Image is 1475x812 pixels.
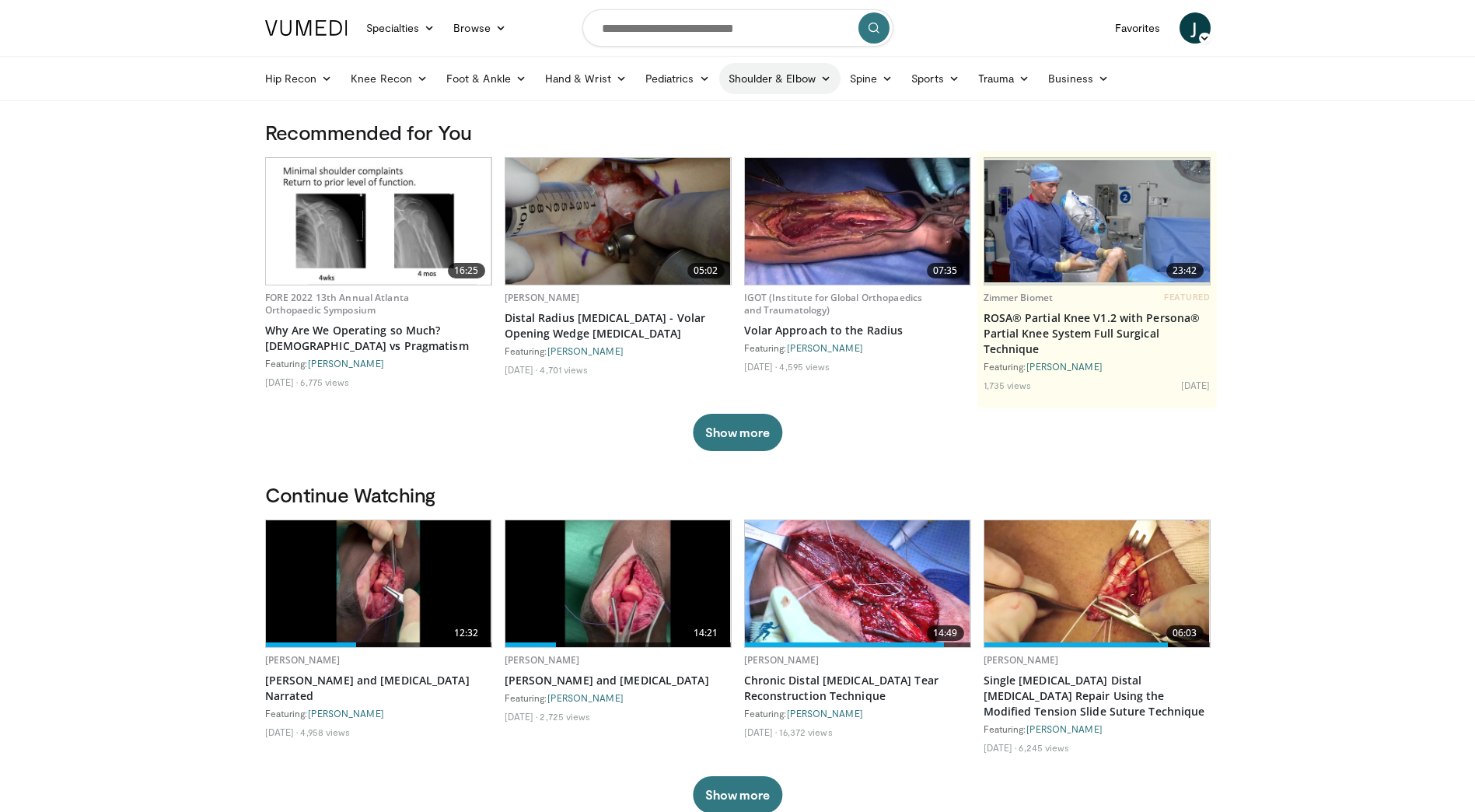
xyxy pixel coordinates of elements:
a: 14:21 [505,520,731,647]
span: FEATURED [1164,292,1210,303]
a: Foot & Ankle [437,63,536,94]
li: [DATE] [744,726,778,738]
li: [DATE] [505,363,538,376]
li: [DATE] [265,376,299,388]
a: Browse [444,12,516,44]
a: [PERSON_NAME] [505,291,580,304]
button: Show more [693,414,782,451]
span: 14:49 [927,625,964,641]
a: 14:49 [745,520,970,647]
a: Shoulder & Elbow [719,63,841,94]
div: Featuring: [984,360,1211,373]
a: Spine [841,63,902,94]
img: VuMedi Logo [265,20,348,36]
a: Pediatrics [636,63,719,94]
a: [PERSON_NAME] [308,708,384,719]
a: Hand & Wrist [536,63,636,94]
div: Featuring: [505,345,732,357]
span: 06:03 [1166,625,1204,641]
a: 16:25 [266,158,491,285]
div: Featuring: [505,691,732,704]
a: Chronic Distal [MEDICAL_DATA] Tear Reconstruction Technique [744,673,971,704]
a: Single [MEDICAL_DATA] Distal [MEDICAL_DATA] Repair Using the Modified Tension Slide Suture Technique [984,673,1211,719]
img: 53c023d8-11e0-425b-812e-3a26f8672ef8.620x360_q85_upscale.jpg [266,520,491,647]
div: Featuring: [265,357,492,369]
a: [PERSON_NAME] and [MEDICAL_DATA] Narrated [265,673,492,704]
a: [PERSON_NAME] [547,345,624,356]
a: Sports [902,63,969,94]
span: 07:35 [927,263,964,278]
h3: Recommended for You [265,120,1211,145]
a: Zimmer Biomet [984,291,1054,304]
a: Knee Recon [341,63,437,94]
span: 12:32 [448,625,485,641]
a: [PERSON_NAME] [547,692,624,703]
a: [PERSON_NAME] [787,342,863,353]
div: Featuring: [265,707,492,719]
a: [PERSON_NAME] [744,653,820,667]
li: 6,245 views [1019,741,1069,754]
a: IGOT (Institute for Global Orthopaedics and Traumatology) [744,291,923,317]
li: [DATE] [265,726,299,738]
a: Volar Approach to the Radius [744,323,971,338]
a: 12:32 [266,520,491,647]
li: [DATE] [1181,379,1211,391]
span: 14:21 [687,625,725,641]
span: 23:42 [1166,263,1204,278]
a: 05:02 [505,158,731,285]
img: c5f32f46-a078-40d3-860e-f7c6f47c8bbf.620x360_q85_upscale.jpg [505,520,731,647]
img: 387714e8-8cb4-4d80-8368-ba544099c42b.620x360_q85_upscale.jpg [745,158,970,285]
li: 4,701 views [540,363,588,376]
li: 2,725 views [540,710,590,723]
span: 05:02 [687,263,725,278]
a: Trauma [969,63,1040,94]
div: Featuring: [984,723,1211,735]
a: 06:03 [984,520,1210,647]
a: [PERSON_NAME] [787,708,863,719]
a: [PERSON_NAME] [308,358,384,369]
a: [PERSON_NAME] [1026,361,1103,372]
a: Favorites [1106,12,1170,44]
li: 4,958 views [300,726,350,738]
a: [PERSON_NAME] [265,653,341,667]
img: 99079dcb-b67f-40ef-8516-3995f3d1d7db.620x360_q85_upscale.jpg [266,158,491,285]
li: 6,775 views [300,376,349,388]
a: [PERSON_NAME] [984,653,1059,667]
li: [DATE] [984,741,1017,754]
img: 9b11c74b-5673-4925-a30f-7a2cb3acd2f8.620x360_q85_upscale.jpg [984,520,1210,647]
li: 16,372 views [779,726,832,738]
li: [DATE] [505,710,538,723]
div: Featuring: [744,707,971,719]
div: Featuring: [744,341,971,354]
a: [PERSON_NAME] and [MEDICAL_DATA] [505,673,732,688]
a: Specialties [357,12,445,44]
h3: Continue Watching [265,482,1211,507]
li: 1,735 views [984,379,1032,391]
a: Business [1039,63,1118,94]
a: 23:42 [984,158,1210,285]
a: FORE 2022 13th Annual Atlanta Orthopaedic Symposium [265,291,409,317]
img: a9324570-497f-4269-97ec-cb92196fee4e.jpg.620x360_q85_upscale.jpg [505,158,731,285]
span: 16:25 [448,263,485,278]
a: [PERSON_NAME] [1026,723,1103,734]
li: [DATE] [744,360,778,373]
a: Distal Radius [MEDICAL_DATA] - Volar Opening Wedge [MEDICAL_DATA] [505,310,732,341]
img: 34a19f6c-5062-4d26-afb4-b2ee675a2ae1.620x360_q85_upscale.jpg [745,520,970,647]
a: [PERSON_NAME] [505,653,580,667]
a: 07:35 [745,158,970,285]
img: 99b1778f-d2b2-419a-8659-7269f4b428ba.620x360_q85_upscale.jpg [984,160,1210,282]
a: Hip Recon [256,63,342,94]
a: J [1180,12,1211,44]
input: Search topics, interventions [582,9,893,47]
li: 4,595 views [779,360,830,373]
a: Why Are We Operating so Much? [DEMOGRAPHIC_DATA] vs Pragmatism [265,323,492,354]
a: ROSA® Partial Knee V1.2 with Persona® Partial Knee System Full Surgical Technique [984,310,1211,357]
